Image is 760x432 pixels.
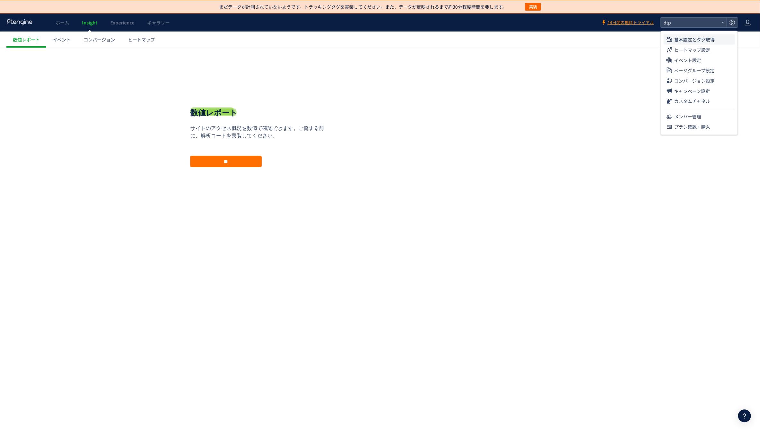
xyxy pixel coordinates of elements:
[674,122,710,132] span: プラン確認・購入
[84,36,115,43] span: コンバージョン
[674,76,715,86] span: コンバージョン設定
[674,96,710,106] span: カスタムチャネル
[190,60,238,71] h1: 数値レポート
[128,36,155,43] span: ヒートマップ
[110,19,134,26] span: Experience
[147,19,170,26] span: ギャラリー
[529,3,537,11] span: 実装
[674,86,710,96] span: キャンペーン設定
[608,20,654,26] span: 14日間の無料トライアル
[674,55,701,65] span: イベント設定
[525,3,541,11] button: 実装
[53,36,71,43] span: イベント
[13,36,40,43] span: 数値レポート
[674,45,710,55] span: ヒートマップ設定
[190,77,329,92] p: サイトのアクセス概況を数値で確認できます。ご覧する前に、解析コードを実装してください。
[56,19,69,26] span: ホーム
[82,19,97,26] span: Insight
[674,65,714,76] span: ページグループ設定
[674,112,701,122] span: メンバー管理
[601,20,654,26] a: 14日間の無料トライアル
[674,34,715,45] span: 基本設定とタグ取得
[219,4,507,10] p: まだデータが計測されていないようです。トラッキングタグを実装してください。また、データが反映されるまで約30分程度時間を要します。
[662,18,719,27] span: dtp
